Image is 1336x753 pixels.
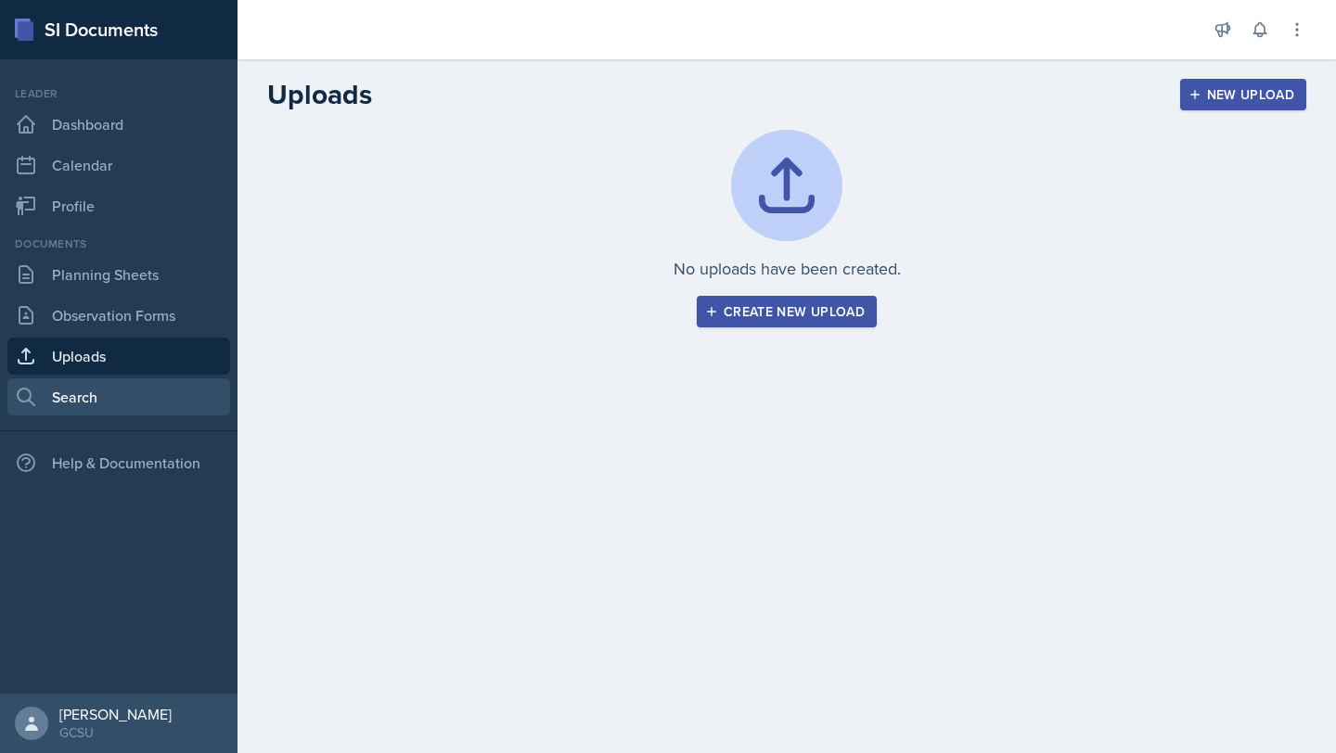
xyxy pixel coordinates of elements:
[7,378,230,415] a: Search
[267,78,372,111] h2: Uploads
[7,85,230,102] div: Leader
[7,338,230,375] a: Uploads
[7,106,230,143] a: Dashboard
[1180,79,1307,110] button: New Upload
[7,444,230,481] div: Help & Documentation
[7,147,230,184] a: Calendar
[709,304,865,319] div: Create new upload
[59,705,172,723] div: [PERSON_NAME]
[697,296,877,327] button: Create new upload
[1192,87,1295,102] div: New Upload
[7,297,230,334] a: Observation Forms
[7,256,230,293] a: Planning Sheets
[59,723,172,742] div: GCSU
[7,187,230,224] a: Profile
[7,236,230,252] div: Documents
[674,256,901,281] p: No uploads have been created.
